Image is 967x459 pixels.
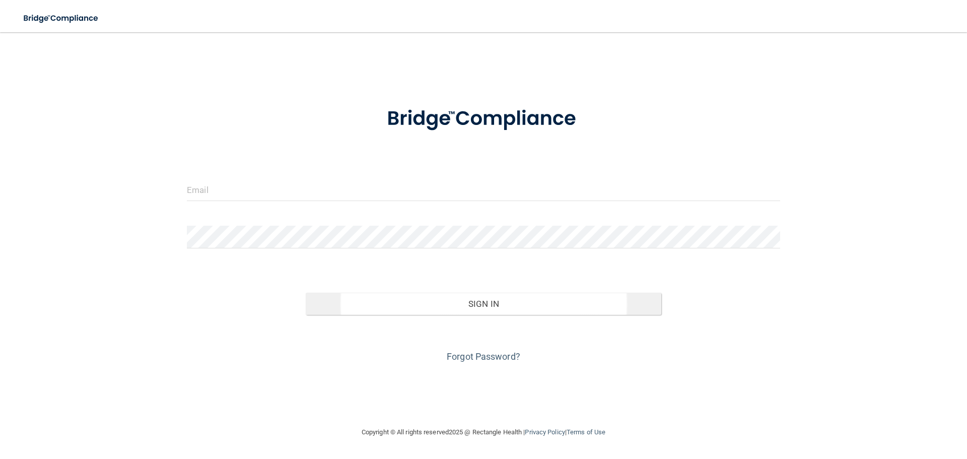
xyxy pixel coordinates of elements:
[525,428,565,436] a: Privacy Policy
[300,416,667,448] div: Copyright © All rights reserved 2025 @ Rectangle Health | |
[447,351,520,362] a: Forgot Password?
[187,178,780,201] input: Email
[366,93,601,145] img: bridge_compliance_login_screen.278c3ca4.svg
[15,8,108,29] img: bridge_compliance_login_screen.278c3ca4.svg
[567,428,605,436] a: Terms of Use
[306,293,662,315] button: Sign In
